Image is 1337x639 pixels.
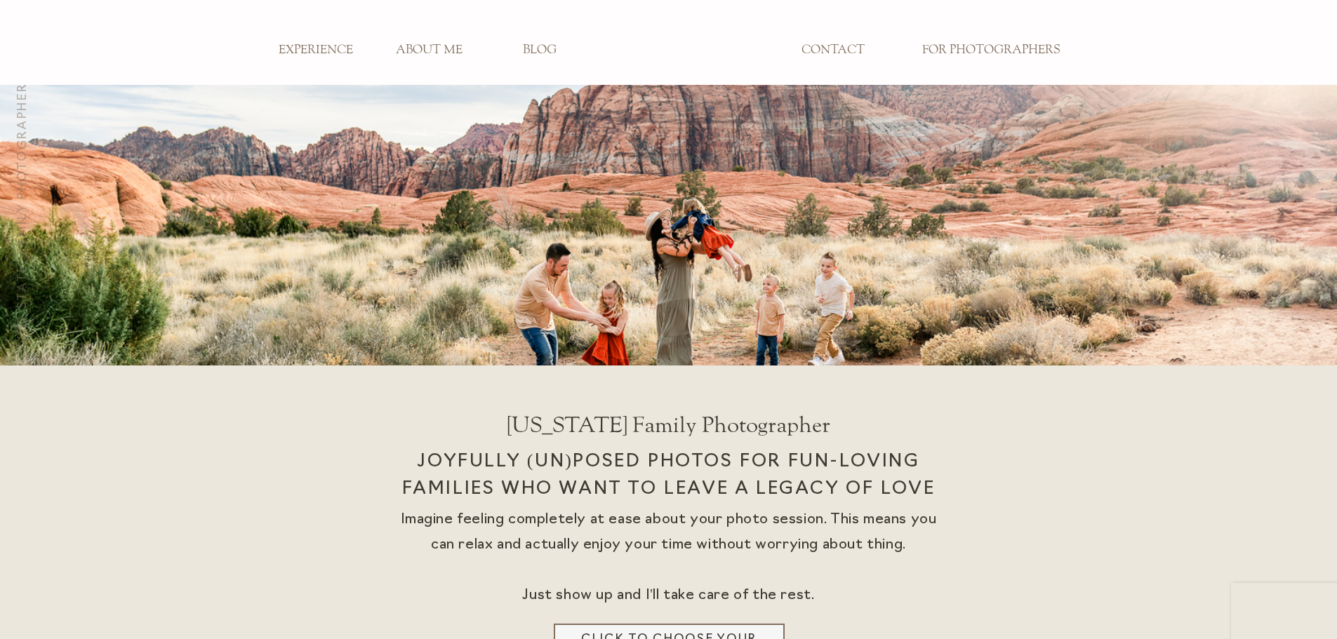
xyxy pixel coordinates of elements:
a: BLOG [493,43,586,58]
a: CONTACT [787,43,879,58]
h2: joyfully (un)posed photos for fun-loving families who want to leave a legacy of love [381,448,957,525]
a: ABOUT ME [383,43,476,58]
div: Imagine feeling completely at ease about your photo session. This means you can relax and actuall... [399,507,938,624]
h3: [US_STATE] Family Photographer [13,78,27,344]
a: FOR PHOTOGRAPHERS [912,43,1070,58]
a: EXPERIENCE [270,43,362,58]
h1: [US_STATE] Family Photographer [415,412,924,454]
